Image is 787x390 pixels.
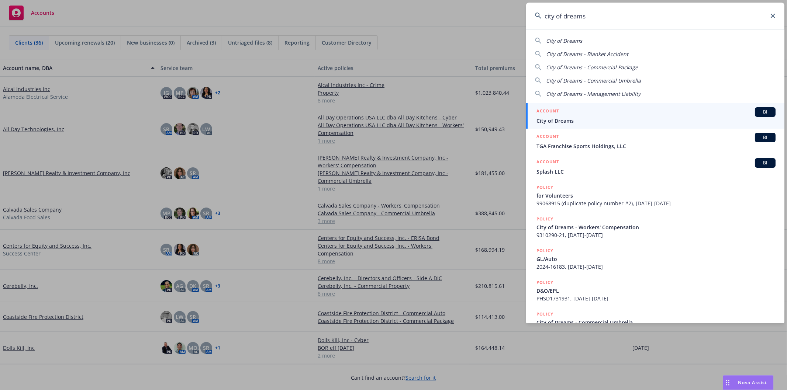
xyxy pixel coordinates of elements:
[536,231,776,239] span: 9310290-21, [DATE]-[DATE]
[526,180,784,211] a: POLICYfor Volunteers99068915 (duplicate policy number #2), [DATE]-[DATE]
[546,64,638,71] span: City of Dreams - Commercial Package
[536,168,776,175] span: Splash LLC
[536,142,776,150] span: TGA Franchise Sports Holdings, LLC
[758,160,773,166] span: BI
[536,279,553,286] h5: POLICY
[536,247,553,254] h5: POLICY
[738,379,767,386] span: Nova Assist
[536,255,776,263] span: GL/Auto
[536,318,776,326] span: City of Dreams - Commercial Umbrella
[536,133,559,142] h5: ACCOUNT
[758,109,773,115] span: BI
[526,243,784,275] a: POLICYGL/Auto2024-16183, [DATE]-[DATE]
[546,90,641,97] span: City of Dreams - Management Liability
[536,184,553,191] h5: POLICY
[536,107,559,116] h5: ACCOUNT
[536,263,776,271] span: 2024-16183, [DATE]-[DATE]
[526,103,784,129] a: ACCOUNTBICity of Dreams
[723,375,774,390] button: Nova Assist
[546,77,641,84] span: City of Dreams - Commercial Umbrella
[536,117,776,125] span: City of Dreams
[536,199,776,207] span: 99068915 (duplicate policy number #2), [DATE]-[DATE]
[758,134,773,141] span: BI
[536,192,776,199] span: for Volunteers
[536,310,553,318] h5: POLICY
[526,275,784,306] a: POLICYD&O/EPLPHSD1731931, [DATE]-[DATE]
[526,129,784,154] a: ACCOUNTBITGA Franchise Sports Holdings, LLC
[536,295,776,302] span: PHSD1731931, [DATE]-[DATE]
[526,3,784,29] input: Search...
[526,154,784,180] a: ACCOUNTBISplash LLC
[526,306,784,338] a: POLICYCity of Dreams - Commercial Umbrella
[546,51,628,58] span: City of Dreams - Blanket Accident
[546,37,582,44] span: City of Dreams
[536,215,553,223] h5: POLICY
[536,158,559,167] h5: ACCOUNT
[526,211,784,243] a: POLICYCity of Dreams - Workers' Compensation9310290-21, [DATE]-[DATE]
[536,287,776,295] span: D&O/EPL
[723,376,732,390] div: Drag to move
[536,223,776,231] span: City of Dreams - Workers' Compensation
